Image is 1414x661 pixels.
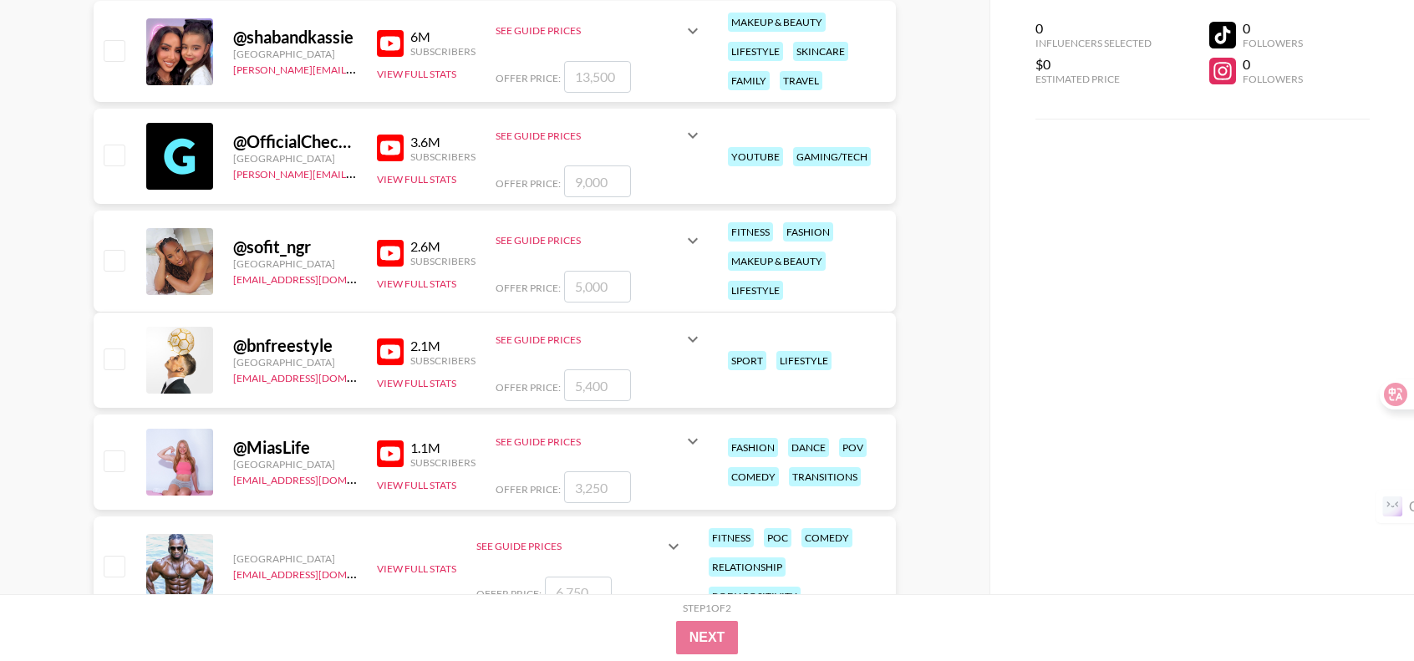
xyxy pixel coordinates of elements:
div: 2.1M [410,338,476,354]
div: @ sofit_ngr [233,236,357,257]
div: See Guide Prices [496,115,703,155]
input: 5,000 [564,271,631,303]
div: makeup & beauty [728,13,826,32]
img: YouTube [377,338,404,365]
div: Estimated Price [1035,73,1152,85]
a: [EMAIL_ADDRESS][DOMAIN_NAME] [233,270,401,286]
div: Subscribers [410,45,476,58]
button: View Full Stats [377,562,456,575]
div: See Guide Prices [496,234,683,247]
div: Subscribers [410,354,476,367]
div: relationship [709,557,786,577]
input: 3,250 [564,471,631,503]
div: body positivity [709,587,801,606]
div: lifestyle [728,281,783,300]
div: See Guide Prices [496,221,703,261]
a: [EMAIL_ADDRESS][DOMAIN_NAME] [233,470,401,486]
div: travel [780,71,822,90]
button: View Full Stats [377,377,456,389]
span: Offer Price: [476,587,542,600]
div: Subscribers [410,150,476,163]
div: See Guide Prices [476,526,684,567]
span: Offer Price: [496,72,561,84]
div: [GEOGRAPHIC_DATA] [233,356,357,369]
input: 9,000 [564,165,631,197]
div: pov [839,438,867,457]
div: 0 [1243,20,1303,37]
div: See Guide Prices [476,540,664,552]
div: See Guide Prices [496,24,683,37]
div: 6M [410,28,476,45]
div: Step 1 of 2 [683,602,731,614]
div: fashion [783,222,833,242]
a: [EMAIL_ADDRESS][DOMAIN_NAME] [233,369,401,384]
span: Offer Price: [496,381,561,394]
div: lifestyle [728,42,783,61]
div: comedy [801,528,852,547]
div: See Guide Prices [496,435,683,448]
button: View Full Stats [377,173,456,186]
div: Subscribers [410,255,476,267]
input: 13,500 [564,61,631,93]
div: poc [764,528,791,547]
img: YouTube [377,30,404,57]
div: dance [788,438,829,457]
div: family [728,71,770,90]
div: comedy [728,467,779,486]
div: [GEOGRAPHIC_DATA] [233,257,357,270]
div: See Guide Prices [496,333,683,346]
div: Influencers Selected [1035,37,1152,49]
div: See Guide Prices [496,130,683,142]
span: Offer Price: [496,282,561,294]
img: YouTube [377,135,404,161]
div: [GEOGRAPHIC_DATA] [233,552,357,565]
div: @ shabandkassie [233,27,357,48]
div: sport [728,351,766,370]
a: [PERSON_NAME][EMAIL_ADDRESS][DOMAIN_NAME] [233,60,481,76]
img: YouTube [377,440,404,467]
div: fitness [709,528,754,547]
div: [GEOGRAPHIC_DATA] [233,152,357,165]
div: transitions [789,467,861,486]
div: 1.1M [410,440,476,456]
div: Followers [1243,37,1303,49]
input: 5,400 [564,369,631,401]
button: View Full Stats [377,277,456,290]
iframe: Drift Widget Chat Controller [1330,577,1394,641]
div: skincare [793,42,848,61]
div: $0 [1035,56,1152,73]
div: See Guide Prices [496,319,703,359]
div: See Guide Prices [496,421,703,461]
a: [PERSON_NAME][EMAIL_ADDRESS][DOMAIN_NAME] [233,165,481,181]
div: Subscribers [410,456,476,469]
div: 2.6M [410,238,476,255]
div: 0 [1243,56,1303,73]
input: 6,750 [545,577,612,608]
div: lifestyle [776,351,832,370]
a: [EMAIL_ADDRESS][DOMAIN_NAME] [233,565,401,581]
div: fitness [728,222,773,242]
div: [GEOGRAPHIC_DATA] [233,48,357,60]
div: makeup & beauty [728,252,826,271]
div: @ OfficialCheckpoint [233,131,357,152]
div: @ bnfreestyle [233,335,357,356]
div: @ MiasLife [233,437,357,458]
div: youtube [728,147,783,166]
span: Offer Price: [496,177,561,190]
button: View Full Stats [377,68,456,80]
span: Offer Price: [496,483,561,496]
div: fashion [728,438,778,457]
div: 3.6M [410,134,476,150]
button: Next [676,621,739,654]
img: YouTube [377,240,404,267]
div: See Guide Prices [496,11,703,51]
div: gaming/tech [793,147,871,166]
div: Followers [1243,73,1303,85]
button: View Full Stats [377,479,456,491]
div: [GEOGRAPHIC_DATA] [233,458,357,470]
div: 0 [1035,20,1152,37]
